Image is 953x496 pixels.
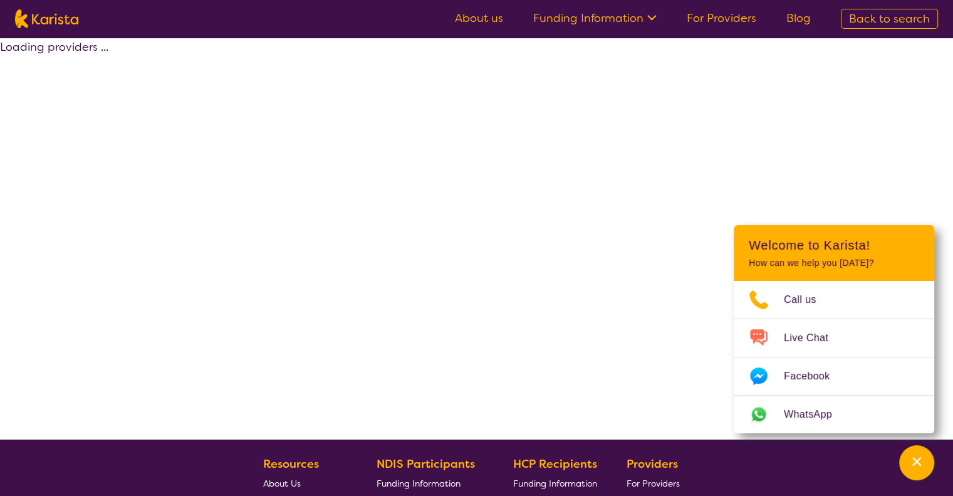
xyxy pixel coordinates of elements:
a: Funding Information [533,11,657,26]
button: Channel Menu [899,445,934,480]
span: Funding Information [377,478,461,489]
b: NDIS Participants [377,456,475,472]
b: Resources [263,456,319,472]
a: About us [455,11,503,26]
ul: Choose channel [734,281,934,433]
span: Facebook [784,367,845,386]
b: Providers [627,456,678,472]
span: Back to search [849,11,930,26]
b: HCP Recipients [513,456,597,472]
a: For Providers [687,11,756,26]
span: Call us [784,290,831,309]
span: WhatsApp [784,405,847,424]
h2: Welcome to Karista! [749,238,919,253]
span: Live Chat [784,329,843,347]
a: For Providers [627,473,685,493]
a: Funding Information [377,473,484,493]
a: Funding Information [513,473,597,493]
p: How can we help you [DATE]? [749,258,919,268]
a: Web link opens in a new tab. [734,396,934,433]
a: About Us [263,473,347,493]
a: Blog [786,11,811,26]
div: Channel Menu [734,225,934,433]
span: About Us [263,478,301,489]
img: Karista logo [15,9,78,28]
span: Funding Information [513,478,597,489]
a: Back to search [841,9,938,29]
span: For Providers [627,478,680,489]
